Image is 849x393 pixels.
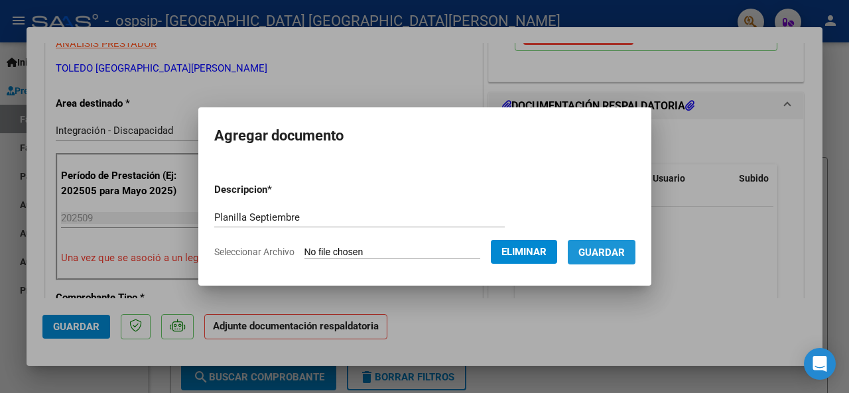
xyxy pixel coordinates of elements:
span: Eliminar [501,246,547,258]
h2: Agregar documento [214,123,635,148]
span: Seleccionar Archivo [214,247,294,257]
button: Eliminar [491,240,557,264]
span: Guardar [578,247,625,258]
button: Guardar [568,240,635,264]
div: Open Intercom Messenger [804,348,836,380]
p: Descripcion [214,182,341,197]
